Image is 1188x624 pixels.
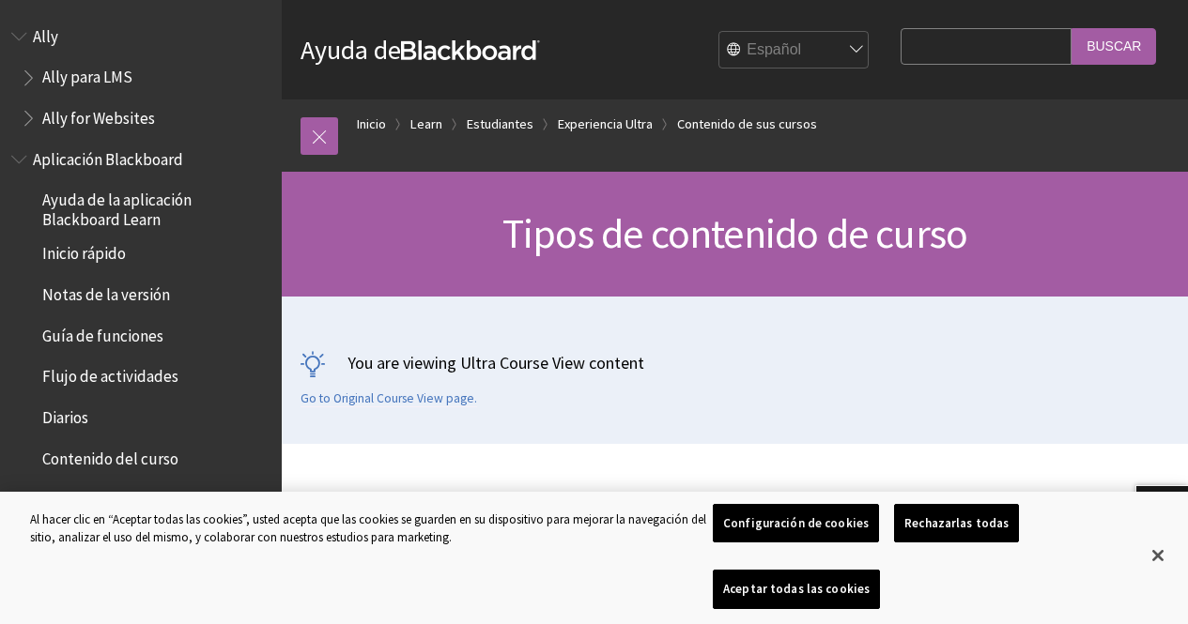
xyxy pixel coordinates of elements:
a: Go to Original Course View page. [301,390,477,407]
span: Contenido del curso [42,443,178,468]
p: You are viewing Ultra Course View content [301,351,1169,374]
span: Tipos de contenido de curso [502,207,967,259]
nav: Book outline for Anthology Ally Help [11,21,270,134]
a: Contenido de sus cursos [677,113,817,136]
span: Ally [33,21,58,46]
span: Ally para LMS [42,62,132,87]
span: Ayuda de la aplicación Blackboard Learn [42,185,269,229]
a: Ayuda deBlackboard [301,33,540,67]
span: Mensajes del curso [42,484,170,510]
input: Buscar [1072,28,1156,65]
strong: Blackboard [401,40,540,60]
div: Al hacer clic en “Aceptar todas las cookies”, usted acepta que las cookies se guarden en su dispo... [30,510,713,547]
span: Diarios [42,402,88,427]
span: Guía de funciones [42,320,163,345]
a: Experiencia Ultra [558,113,653,136]
span: Inicio rápido [42,238,126,264]
button: Aceptar todas las cookies [713,570,880,609]
button: Configuración de cookies [713,504,879,543]
span: Aplicación Blackboard [33,144,183,169]
span: Ally for Websites [42,102,155,128]
button: Rechazarlas todas [894,504,1019,543]
a: Inicio [357,113,386,136]
span: Flujo de actividades [42,361,178,387]
button: Cerrar [1137,535,1179,576]
span: Notas de la versión [42,279,170,304]
a: Learn [410,113,442,136]
a: Estudiantes [467,113,533,136]
select: Site Language Selector [719,32,870,69]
